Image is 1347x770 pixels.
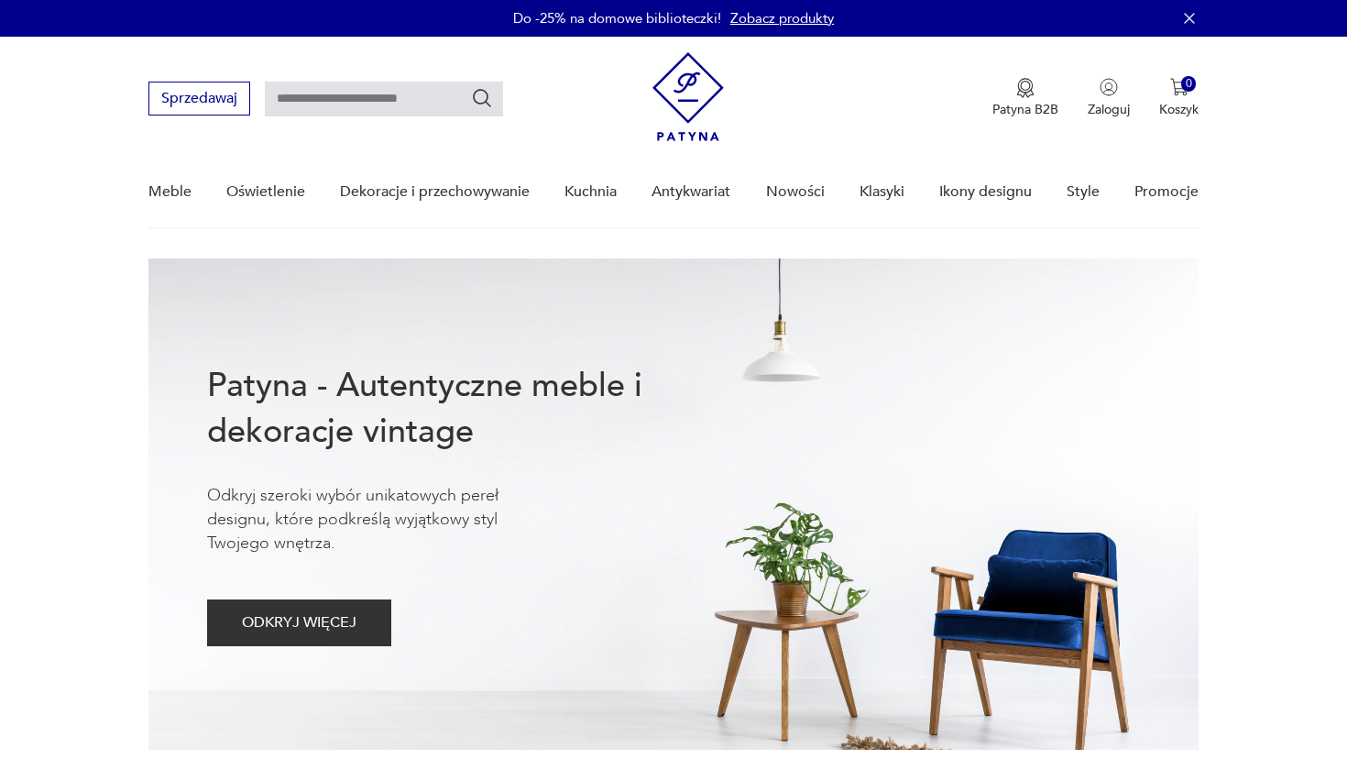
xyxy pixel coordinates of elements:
[939,157,1032,227] a: Ikony designu
[471,87,493,109] button: Szukaj
[652,157,730,227] a: Antykwariat
[148,93,250,106] a: Sprzedawaj
[1088,101,1130,118] p: Zaloguj
[860,157,904,227] a: Klasyki
[992,101,1058,118] p: Patyna B2B
[1181,76,1197,92] div: 0
[1016,78,1035,98] img: Ikona medalu
[766,157,825,227] a: Nowości
[148,157,192,227] a: Meble
[207,618,391,631] a: ODKRYJ WIĘCEJ
[1159,101,1199,118] p: Koszyk
[564,157,617,227] a: Kuchnia
[513,9,721,27] p: Do -25% na domowe biblioteczki!
[992,78,1058,118] a: Ikona medaluPatyna B2B
[1088,78,1130,118] button: Zaloguj
[207,599,391,646] button: ODKRYJ WIĘCEJ
[148,82,250,115] button: Sprzedawaj
[1159,78,1199,118] button: 0Koszyk
[652,52,724,141] img: Patyna - sklep z meblami i dekoracjami vintage
[226,157,305,227] a: Oświetlenie
[730,9,834,27] a: Zobacz produkty
[1170,78,1188,96] img: Ikona koszyka
[992,78,1058,118] button: Patyna B2B
[1134,157,1199,227] a: Promocje
[207,363,702,455] h1: Patyna - Autentyczne meble i dekoracje vintage
[340,157,530,227] a: Dekoracje i przechowywanie
[1100,78,1118,96] img: Ikonka użytkownika
[207,484,555,555] p: Odkryj szeroki wybór unikatowych pereł designu, które podkreślą wyjątkowy styl Twojego wnętrza.
[1067,157,1100,227] a: Style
